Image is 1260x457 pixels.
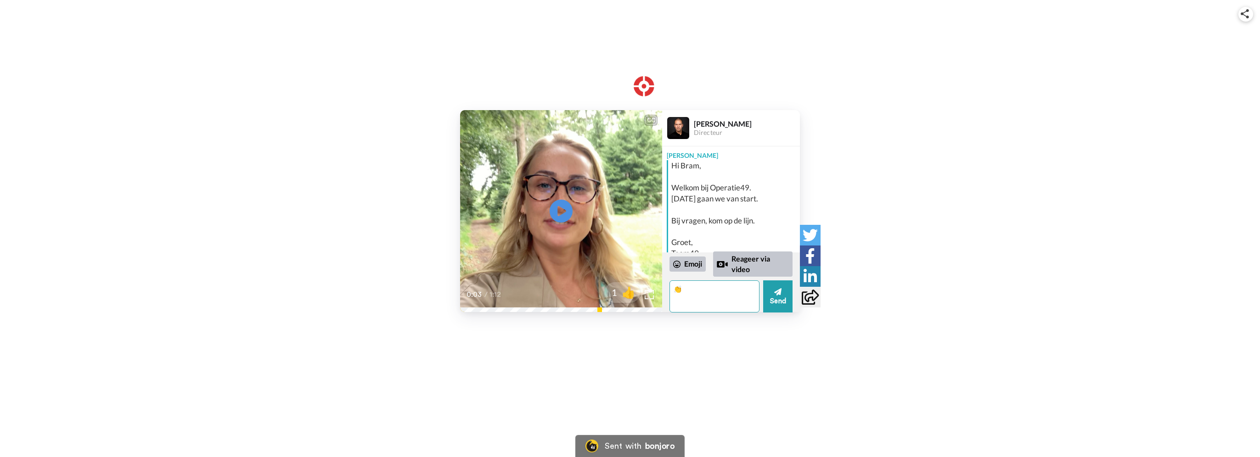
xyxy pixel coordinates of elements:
div: Reply by Video [717,259,728,270]
div: Directeur [694,129,799,137]
div: CC [645,116,657,125]
textarea: 👏 [669,280,759,312]
div: Emoji [669,256,706,271]
span: 1:12 [489,289,506,300]
div: Reageer via video [713,251,793,277]
span: / [484,289,488,300]
span: 👍 [617,285,640,300]
span: 0:03 [467,289,483,300]
span: 1 [604,286,617,299]
button: 1👍 [604,282,640,303]
img: Profile Image [667,117,689,139]
img: ic_share.svg [1241,9,1249,18]
button: Send [763,280,793,312]
div: [PERSON_NAME] [694,119,799,128]
div: [PERSON_NAME] [662,146,800,160]
div: Hi Bram, Welkom bij Operatie49. [DATE] gaan we van start. Bij vragen, kom op de lijn. Groet, Team49 [671,160,798,259]
img: tibor.nl bv logo [594,60,666,96]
